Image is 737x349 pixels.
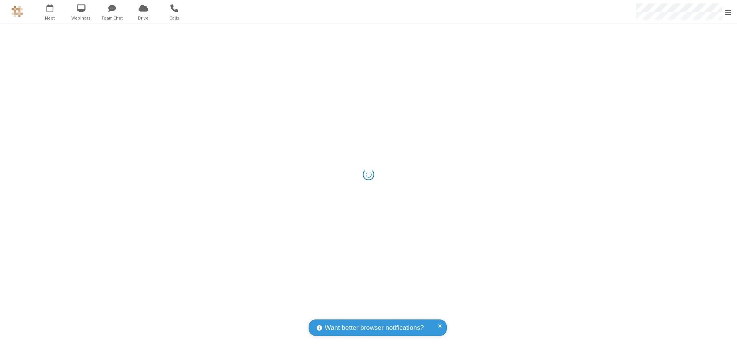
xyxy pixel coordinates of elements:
[12,6,23,17] img: QA Selenium DO NOT DELETE OR CHANGE
[98,15,127,21] span: Team Chat
[36,15,64,21] span: Meet
[160,15,189,21] span: Calls
[67,15,96,21] span: Webinars
[129,15,158,21] span: Drive
[325,323,424,333] span: Want better browser notifications?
